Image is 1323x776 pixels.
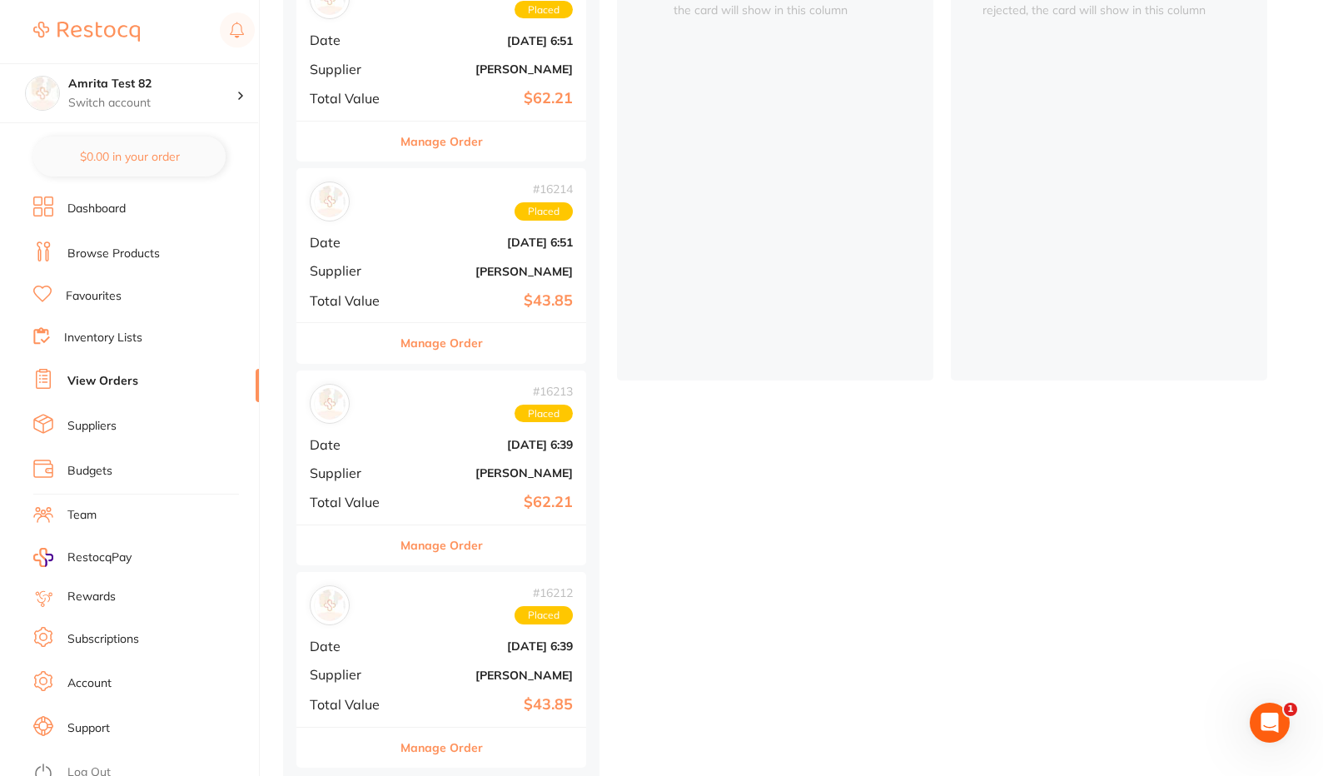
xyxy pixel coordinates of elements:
span: Date [310,32,393,47]
span: Total Value [310,91,393,106]
b: $43.85 [406,292,573,310]
span: # 16214 [515,182,573,196]
b: [DATE] 6:51 [406,34,573,47]
span: 1 [1284,703,1297,716]
img: RestocqPay [33,548,53,567]
img: Adam Dental [314,589,346,621]
b: [PERSON_NAME] [406,669,573,682]
b: $62.21 [406,494,573,511]
a: Dashboard [67,201,126,217]
b: [DATE] 6:39 [406,639,573,653]
span: Supplier [310,263,393,278]
span: RestocqPay [67,550,132,566]
div: Adam Dental#16212PlacedDate[DATE] 6:39Supplier[PERSON_NAME]Total Value$43.85Manage Order [296,572,586,768]
a: Rewards [67,589,116,605]
div: Henry Schein Halas#16213PlacedDate[DATE] 6:39Supplier[PERSON_NAME]Total Value$62.21Manage Order [296,371,586,566]
span: Placed [515,606,573,624]
b: [DATE] 6:39 [406,438,573,451]
span: Date [310,639,393,654]
a: Subscriptions [67,631,139,648]
span: Total Value [310,293,393,308]
iframe: Intercom live chat [1250,703,1290,743]
a: RestocqPay [33,548,132,567]
span: Supplier [310,62,393,77]
span: Date [310,235,393,250]
img: Henry Schein Halas [314,388,346,420]
span: Total Value [310,495,393,510]
span: Placed [515,202,573,221]
img: Adam Dental [314,186,346,217]
b: $43.85 [406,696,573,714]
span: Date [310,437,393,452]
a: Suppliers [67,418,117,435]
img: Restocq Logo [33,22,140,42]
a: Budgets [67,463,112,480]
a: Inventory Lists [64,330,142,346]
span: Supplier [310,667,393,682]
a: View Orders [67,373,138,390]
a: Account [67,675,112,692]
span: # 16212 [515,586,573,599]
a: Restocq Logo [33,12,140,51]
a: Favourites [66,288,122,305]
span: Placed [515,405,573,423]
b: [PERSON_NAME] [406,62,573,76]
button: Manage Order [400,323,483,363]
img: Amrita Test 82 [26,77,59,110]
a: Support [67,720,110,737]
a: Team [67,507,97,524]
span: Total Value [310,697,393,712]
button: $0.00 in your order [33,137,226,177]
b: [PERSON_NAME] [406,265,573,278]
span: Supplier [310,465,393,480]
span: # 16213 [515,385,573,398]
b: [PERSON_NAME] [406,466,573,480]
p: Switch account [68,95,236,112]
b: $62.21 [406,90,573,107]
b: [DATE] 6:51 [406,236,573,249]
a: Browse Products [67,246,160,262]
button: Manage Order [400,122,483,162]
button: Manage Order [400,728,483,768]
span: Placed [515,1,573,19]
h4: Amrita Test 82 [68,76,236,92]
button: Manage Order [400,525,483,565]
div: Adam Dental#16214PlacedDate[DATE] 6:51Supplier[PERSON_NAME]Total Value$43.85Manage Order [296,168,586,364]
